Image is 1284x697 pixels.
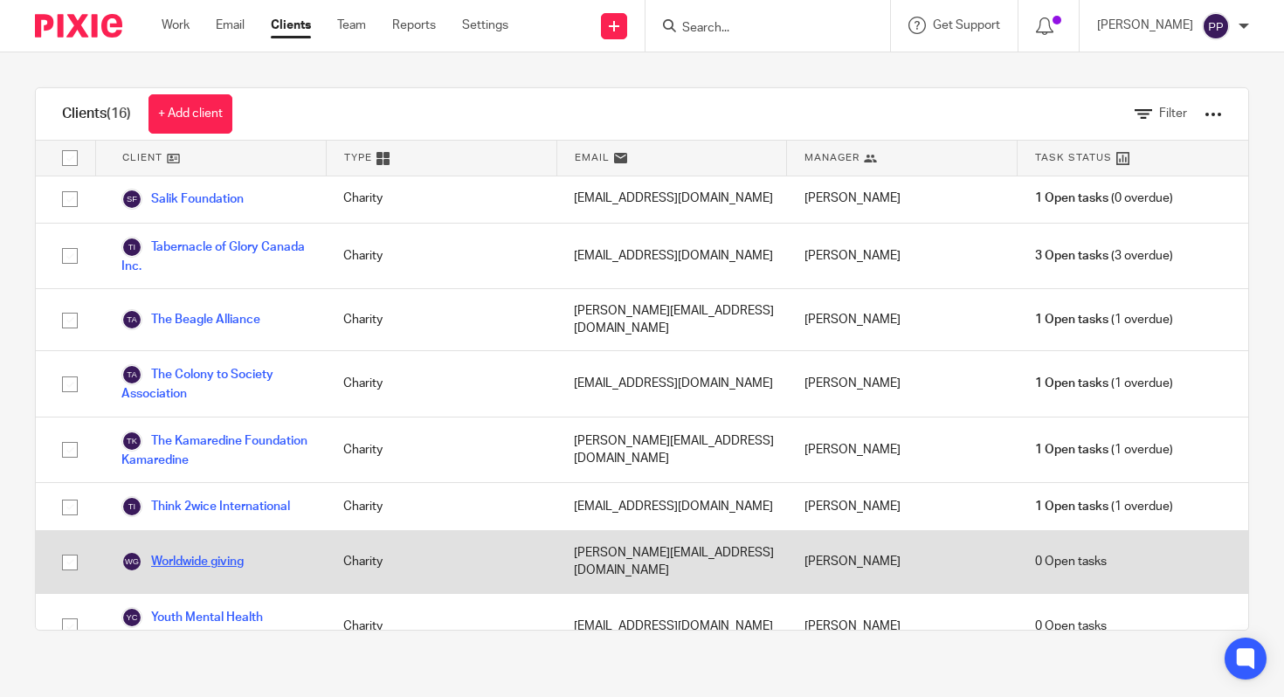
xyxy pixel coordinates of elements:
[1035,375,1173,392] span: (1 overdue)
[787,289,1018,351] div: [PERSON_NAME]
[122,150,162,165] span: Client
[121,551,244,572] a: Worldwide giving
[1035,190,1173,207] span: (0 overdue)
[121,496,290,517] a: Think 2wice International
[787,176,1018,223] div: [PERSON_NAME]
[326,531,556,593] div: Charity
[1035,441,1108,459] span: 1 Open tasks
[337,17,366,34] a: Team
[1097,17,1193,34] p: [PERSON_NAME]
[121,551,142,572] img: svg%3E
[121,496,142,517] img: svg%3E
[326,176,556,223] div: Charity
[787,351,1018,416] div: [PERSON_NAME]
[121,364,308,403] a: The Colony to Society Association
[804,150,859,165] span: Manager
[121,364,142,385] img: svg%3E
[1035,247,1173,265] span: (3 overdue)
[271,17,311,34] a: Clients
[787,594,1018,659] div: [PERSON_NAME]
[787,531,1018,593] div: [PERSON_NAME]
[1035,311,1173,328] span: (1 overdue)
[392,17,436,34] a: Reports
[62,105,131,123] h1: Clients
[162,17,190,34] a: Work
[121,431,142,452] img: svg%3E
[556,289,787,351] div: [PERSON_NAME][EMAIL_ADDRESS][DOMAIN_NAME]
[1035,441,1173,459] span: (1 overdue)
[1035,150,1112,165] span: Task Status
[1035,311,1108,328] span: 1 Open tasks
[1035,247,1108,265] span: 3 Open tasks
[1202,12,1230,40] img: svg%3E
[121,607,308,645] a: Youth Mental Health [GEOGRAPHIC_DATA]
[933,19,1000,31] span: Get Support
[121,189,142,210] img: svg%3E
[556,224,787,288] div: [EMAIL_ADDRESS][DOMAIN_NAME]
[787,483,1018,530] div: [PERSON_NAME]
[556,176,787,223] div: [EMAIL_ADDRESS][DOMAIN_NAME]
[1035,553,1107,570] span: 0 Open tasks
[326,594,556,659] div: Charity
[1159,107,1187,120] span: Filter
[121,309,142,330] img: svg%3E
[121,309,260,330] a: The Beagle Alliance
[326,351,556,416] div: Charity
[216,17,245,34] a: Email
[1035,190,1108,207] span: 1 Open tasks
[344,150,372,165] span: Type
[121,237,142,258] img: svg%3E
[787,418,1018,482] div: [PERSON_NAME]
[787,224,1018,288] div: [PERSON_NAME]
[121,237,308,275] a: Tabernacle of Glory Canada Inc.
[121,431,308,469] a: The Kamaredine Foundation Kamaredine
[1035,498,1108,515] span: 1 Open tasks
[575,150,610,165] span: Email
[556,531,787,593] div: [PERSON_NAME][EMAIL_ADDRESS][DOMAIN_NAME]
[556,351,787,416] div: [EMAIL_ADDRESS][DOMAIN_NAME]
[326,289,556,351] div: Charity
[148,94,232,134] a: + Add client
[107,107,131,121] span: (16)
[326,224,556,288] div: Charity
[326,483,556,530] div: Charity
[121,607,142,628] img: svg%3E
[556,483,787,530] div: [EMAIL_ADDRESS][DOMAIN_NAME]
[556,594,787,659] div: [EMAIL_ADDRESS][DOMAIN_NAME]
[326,418,556,482] div: Charity
[1035,498,1173,515] span: (1 overdue)
[680,21,838,37] input: Search
[556,418,787,482] div: [PERSON_NAME][EMAIL_ADDRESS][DOMAIN_NAME]
[121,189,244,210] a: Salik Foundation
[35,14,122,38] img: Pixie
[1035,375,1108,392] span: 1 Open tasks
[462,17,508,34] a: Settings
[53,141,86,175] input: Select all
[1035,618,1107,635] span: 0 Open tasks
